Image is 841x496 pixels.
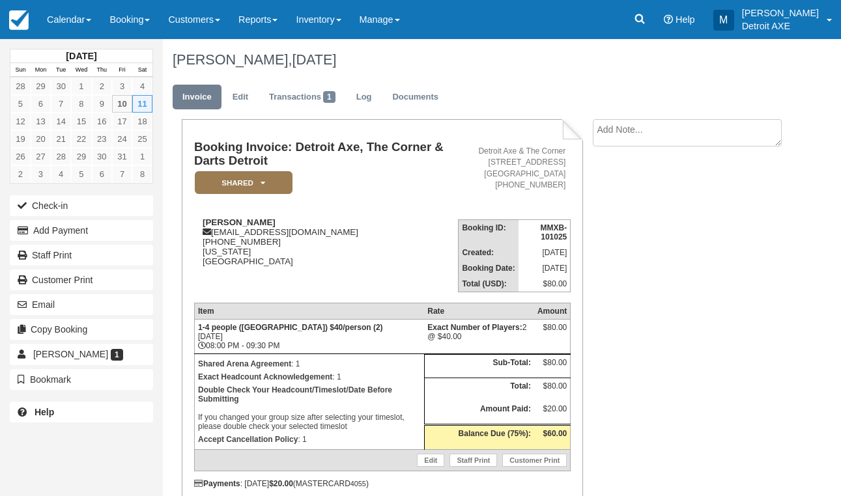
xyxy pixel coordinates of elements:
strong: Shared Arena Agreement [198,359,291,368]
th: Amount Paid: [424,401,534,425]
a: 26 [10,148,31,165]
button: Email [10,294,153,315]
strong: 1-4 people ([GEOGRAPHIC_DATA]) $40/person (2) [198,323,383,332]
span: [DATE] [292,51,336,68]
th: Sun [10,63,31,77]
h1: Booking Invoice: Detroit Axe, The Corner & Darts Detroit [194,141,458,167]
a: 5 [10,95,31,113]
a: 19 [10,130,31,148]
td: $80.00 [534,378,571,401]
a: Help [10,402,153,422]
a: 3 [31,165,51,183]
a: 24 [112,130,132,148]
a: 30 [92,148,112,165]
a: 25 [132,130,152,148]
th: Tue [51,63,71,77]
small: 4055 [350,480,366,488]
a: 22 [71,130,91,148]
a: 9 [92,95,112,113]
p: : 1 [198,433,421,446]
p: : 1 [198,370,421,383]
td: $80.00 [534,355,571,378]
th: Total: [424,378,534,401]
a: 4 [132,77,152,95]
td: [DATE] [519,245,571,260]
td: [DATE] [519,260,571,276]
a: Customer Print [502,454,567,467]
strong: $60.00 [543,429,567,438]
th: Sat [132,63,152,77]
th: Sub-Total: [424,355,534,378]
a: 4 [51,165,71,183]
a: [PERSON_NAME] 1 [10,344,153,365]
span: [PERSON_NAME] [33,349,108,359]
td: $80.00 [519,276,571,292]
h1: [PERSON_NAME], [173,52,784,68]
a: Transactions1 [259,85,345,110]
a: 2 [10,165,31,183]
a: Edit [417,454,444,467]
a: 15 [71,113,91,130]
a: 29 [31,77,51,95]
a: 6 [31,95,51,113]
i: Help [664,15,673,24]
strong: [DATE] [66,51,96,61]
a: 12 [10,113,31,130]
a: 18 [132,113,152,130]
span: 1 [323,91,335,103]
a: 31 [112,148,132,165]
a: Customer Print [10,269,153,290]
a: 13 [31,113,51,130]
button: Copy Booking [10,319,153,340]
a: 8 [132,165,152,183]
a: 20 [31,130,51,148]
a: SHARED [194,171,288,195]
th: Amount [534,303,571,319]
a: Staff Print [449,454,497,467]
a: 17 [112,113,132,130]
td: 2 @ $40.00 [424,319,534,353]
p: [PERSON_NAME] [742,7,819,20]
b: Help [35,407,54,417]
th: Item [194,303,424,319]
a: 1 [71,77,91,95]
button: Bookmark [10,369,153,390]
a: 5 [71,165,91,183]
a: Edit [223,85,258,110]
a: 11 [132,95,152,113]
strong: Accept Cancellation Policy [198,435,298,444]
a: 21 [51,130,71,148]
a: Invoice [173,85,221,110]
button: Add Payment [10,220,153,241]
span: 1 [111,349,123,361]
button: Check-in [10,195,153,216]
div: : [DATE] (MASTERCARD ) [194,479,571,488]
a: 8 [71,95,91,113]
a: 10 [112,95,132,113]
th: Booking Date: [459,260,519,276]
th: Thu [92,63,112,77]
a: 28 [51,148,71,165]
th: Created: [459,245,519,260]
th: Balance Due (75%): [424,425,534,450]
th: Rate [424,303,534,319]
p: If you changed your group size after selecting your timeslot, please double check your selected t... [198,383,421,433]
th: Wed [71,63,91,77]
p: Detroit AXE [742,20,819,33]
a: 28 [10,77,31,95]
td: $20.00 [534,401,571,425]
a: Documents [382,85,448,110]
a: 23 [92,130,112,148]
span: Help [676,14,695,25]
address: Detroit Axe & The Corner [STREET_ADDRESS] [GEOGRAPHIC_DATA] [PHONE_NUMBER] [463,146,565,191]
div: [EMAIL_ADDRESS][DOMAIN_NAME] [PHONE_NUMBER] [US_STATE] [GEOGRAPHIC_DATA] [194,217,458,266]
a: 29 [71,148,91,165]
div: M [713,10,734,31]
strong: MMXB-101025 [541,223,567,241]
a: 6 [92,165,112,183]
a: 16 [92,113,112,130]
a: 30 [51,77,71,95]
strong: [PERSON_NAME] [203,217,276,227]
b: Double Check Your Headcount/Timeslot/Date Before Submitting [198,385,392,404]
a: 1 [132,148,152,165]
